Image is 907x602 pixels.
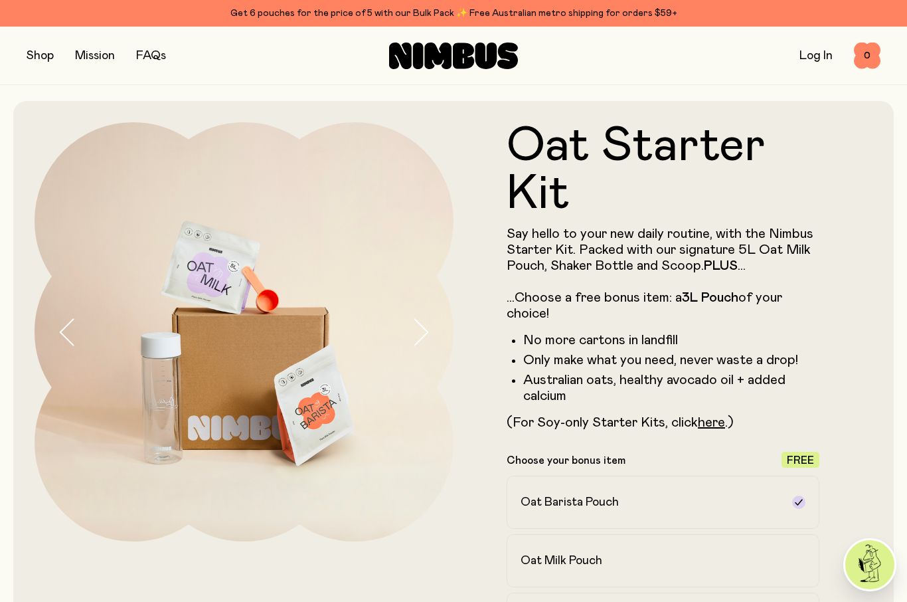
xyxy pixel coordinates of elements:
[523,332,819,348] li: No more cartons in landfill
[523,372,819,404] li: Australian oats, healthy avocado oil + added calcium
[521,494,619,510] h2: Oat Barista Pouch
[523,352,819,368] li: Only make what you need, never waste a drop!
[507,226,819,322] p: Say hello to your new daily routine, with the Nimbus Starter Kit. Packed with our signature 5L Oa...
[136,50,166,62] a: FAQs
[704,259,738,272] strong: PLUS
[787,455,814,466] span: Free
[845,540,894,589] img: agent
[698,416,725,429] a: here
[854,43,880,69] button: 0
[507,122,819,218] h1: Oat Starter Kit
[75,50,115,62] a: Mission
[27,5,880,21] div: Get 6 pouches for the price of 5 with our Bulk Pack ✨ Free Australian metro shipping for orders $59+
[799,50,833,62] a: Log In
[682,291,698,304] strong: 3L
[507,415,819,431] p: (For Soy-only Starter Kits, click .)
[507,454,625,467] p: Choose your bonus item
[521,553,602,569] h2: Oat Milk Pouch
[701,291,738,304] strong: Pouch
